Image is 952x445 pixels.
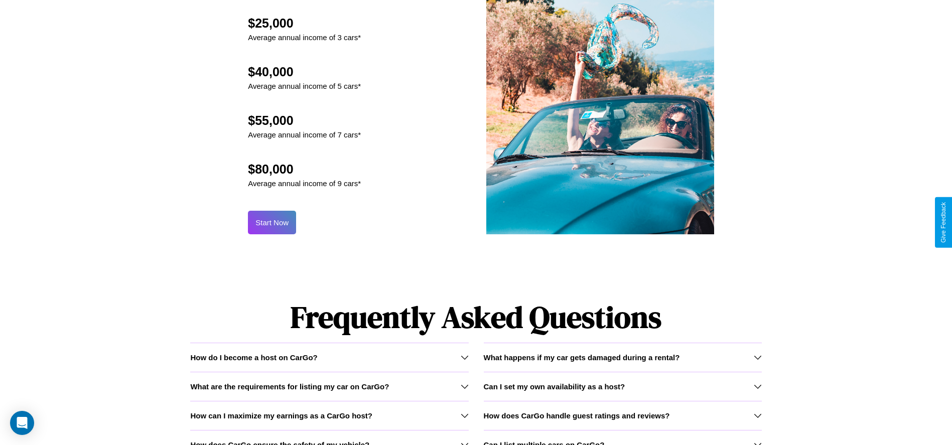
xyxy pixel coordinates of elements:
h3: Can I set my own availability as a host? [484,382,625,391]
h2: $55,000 [248,113,361,128]
h3: What are the requirements for listing my car on CarGo? [190,382,389,391]
h3: How do I become a host on CarGo? [190,353,317,362]
button: Start Now [248,211,296,234]
h1: Frequently Asked Questions [190,291,761,343]
h3: How does CarGo handle guest ratings and reviews? [484,411,670,420]
p: Average annual income of 5 cars* [248,79,361,93]
div: Give Feedback [940,202,947,243]
h3: How can I maximize my earnings as a CarGo host? [190,411,372,420]
h2: $40,000 [248,65,361,79]
h2: $25,000 [248,16,361,31]
div: Open Intercom Messenger [10,411,34,435]
p: Average annual income of 9 cars* [248,177,361,190]
p: Average annual income of 3 cars* [248,31,361,44]
h3: What happens if my car gets damaged during a rental? [484,353,680,362]
p: Average annual income of 7 cars* [248,128,361,141]
h2: $80,000 [248,162,361,177]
